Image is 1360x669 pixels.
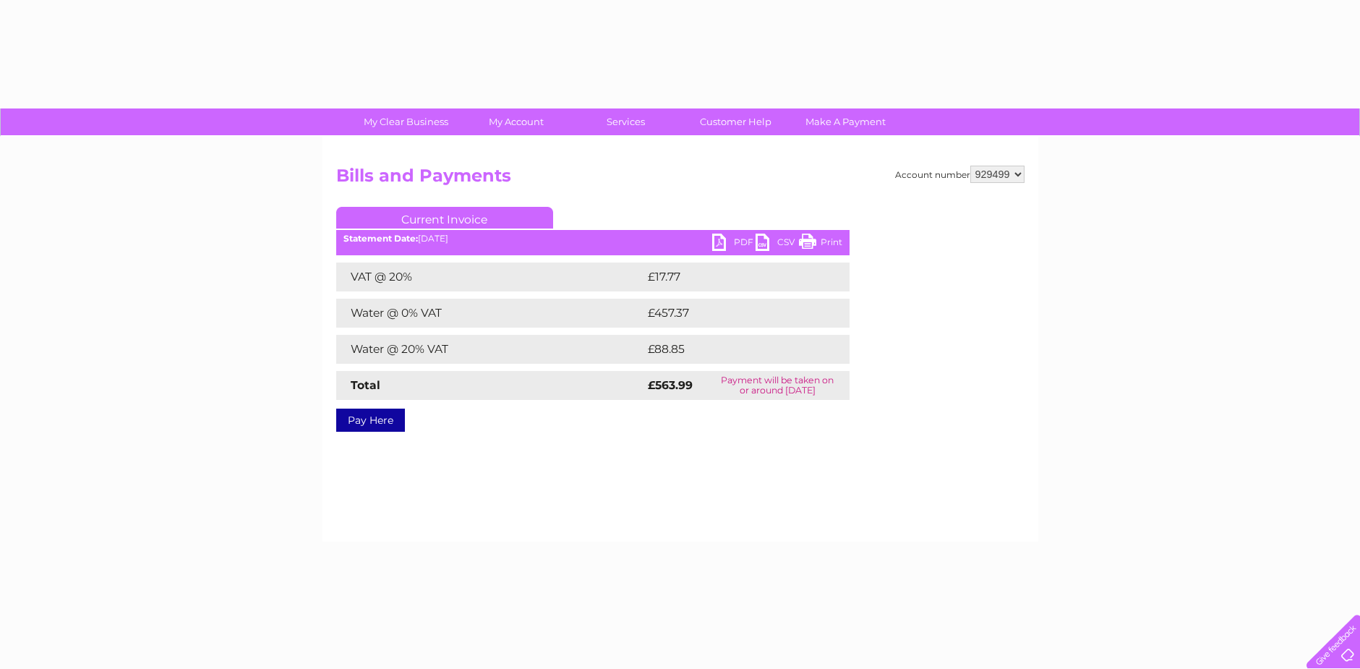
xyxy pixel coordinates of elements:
td: VAT @ 20% [336,263,644,291]
td: Water @ 0% VAT [336,299,644,328]
h2: Bills and Payments [336,166,1025,193]
a: PDF [712,234,756,255]
a: CSV [756,234,799,255]
a: Current Invoice [336,207,553,229]
td: £17.77 [644,263,818,291]
td: Water @ 20% VAT [336,335,644,364]
a: Make A Payment [786,108,905,135]
a: Services [566,108,685,135]
b: Statement Date: [343,233,418,244]
strong: Total [351,378,380,392]
div: [DATE] [336,234,850,244]
td: £457.37 [644,299,823,328]
a: My Clear Business [346,108,466,135]
a: Pay Here [336,409,405,432]
div: Account number [895,166,1025,183]
strong: £563.99 [648,378,693,392]
a: My Account [456,108,576,135]
td: Payment will be taken on or around [DATE] [706,371,849,400]
a: Print [799,234,842,255]
a: Customer Help [676,108,795,135]
td: £88.85 [644,335,821,364]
